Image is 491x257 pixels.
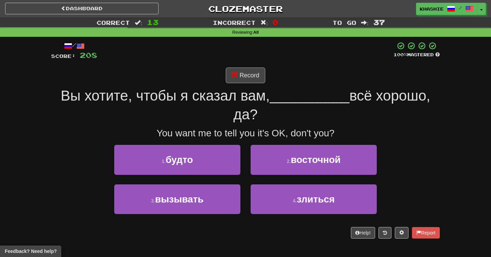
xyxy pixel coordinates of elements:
[169,3,322,15] a: Clozemaster
[261,20,268,26] span: :
[151,198,155,203] small: 3 .
[51,42,97,50] div: /
[61,88,270,104] span: Вы хотите, чтобы я сказал вам,
[270,88,349,104] span: __________
[135,20,142,26] span: :
[5,3,159,14] a: Dashboard
[251,184,377,214] button: 4.злиться
[162,158,166,164] small: 1 .
[297,194,334,205] span: злиться
[213,19,256,26] span: Incorrect
[287,158,291,164] small: 2 .
[5,248,57,255] span: Open feedback widget
[416,3,477,15] a: Khashie /
[393,52,407,57] span: 100 %
[378,227,391,239] button: Round history (alt+y)
[147,18,159,26] span: 13
[291,154,341,165] span: восточной
[166,154,193,165] span: будто
[51,53,76,59] span: Score:
[373,18,385,26] span: 37
[332,19,356,26] span: To go
[251,145,377,175] button: 2.восточной
[272,18,278,26] span: 0
[155,194,204,205] span: вызывать
[412,227,440,239] button: Report
[459,5,462,10] span: /
[114,145,240,175] button: 1.будто
[233,88,430,122] span: всё хорошо, да?
[420,6,444,12] span: Khashie
[80,51,97,59] span: 208
[293,198,297,203] small: 4 .
[114,184,240,214] button: 3.вызывать
[96,19,130,26] span: Correct
[351,227,375,239] button: Help!
[361,20,369,26] span: :
[393,52,440,58] div: Mastered
[226,67,265,83] button: Record
[51,126,440,140] div: You want me to tell you it's OK, don't you?
[253,30,259,35] strong: All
